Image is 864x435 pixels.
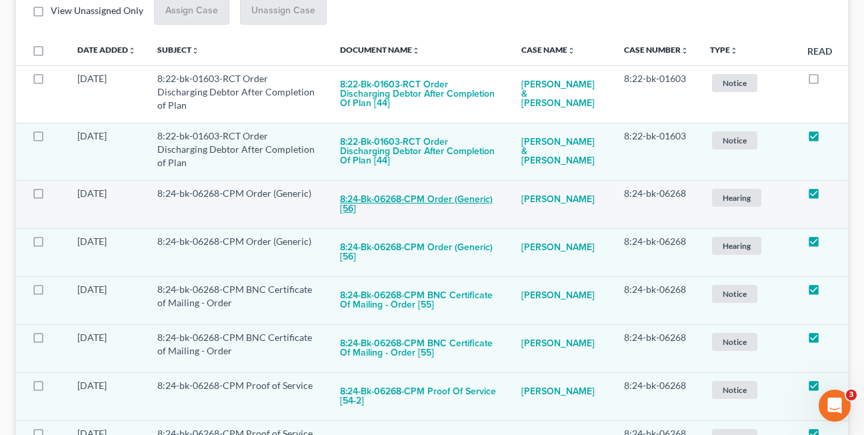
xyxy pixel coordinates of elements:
[147,276,329,324] td: 8:24-bk-06268-CPM BNC Certificate of Mailing - Order
[340,283,501,319] button: 8:24-bk-06268-CPM BNC Certificate of Mailing - Order [55]
[147,324,329,372] td: 8:24-bk-06268-CPM BNC Certificate of Mailing - Order
[521,187,595,213] a: [PERSON_NAME]
[613,228,699,276] td: 8:24-bk-06268
[807,44,832,58] label: Read
[77,45,136,55] a: Date Addedunfold_more
[521,129,603,175] a: [PERSON_NAME] & [PERSON_NAME]
[624,45,689,55] a: Case Numberunfold_more
[681,47,689,55] i: unfold_more
[340,187,501,223] button: 8:24-bk-06268-CPM Order (Generic) [56]
[712,237,761,255] span: Hearing
[51,5,143,16] span: View Unassigned Only
[710,379,786,401] a: Notice
[613,372,699,420] td: 8:24-bk-06268
[710,331,786,353] a: Notice
[613,65,699,123] td: 8:22-bk-01603
[340,379,501,415] button: 8:24-bk-06268-CPM Proof of Service [54-2]
[613,324,699,372] td: 8:24-bk-06268
[712,131,757,149] span: Notice
[67,372,147,420] td: [DATE]
[521,331,595,358] a: [PERSON_NAME]
[67,324,147,372] td: [DATE]
[730,47,738,55] i: unfold_more
[157,45,199,55] a: Subjectunfold_more
[712,285,757,303] span: Notice
[712,189,761,207] span: Hearing
[819,390,851,422] iframe: Intercom live chat
[67,180,147,228] td: [DATE]
[846,390,857,400] span: 3
[147,228,329,276] td: 8:24-bk-06268-CPM Order (Generic)
[521,45,575,55] a: Case Nameunfold_more
[613,276,699,324] td: 8:24-bk-06268
[521,235,595,262] a: [PERSON_NAME]
[710,283,786,305] a: Notice
[147,180,329,228] td: 8:24-bk-06268-CPM Order (Generic)
[340,331,501,367] button: 8:24-bk-06268-CPM BNC Certificate of Mailing - Order [55]
[521,379,595,406] a: [PERSON_NAME]
[191,47,199,55] i: unfold_more
[128,47,136,55] i: unfold_more
[67,276,147,324] td: [DATE]
[340,45,420,55] a: Document Nameunfold_more
[521,283,595,310] a: [PERSON_NAME]
[712,333,757,351] span: Notice
[710,45,738,55] a: Typeunfold_more
[521,72,603,117] a: [PERSON_NAME] & [PERSON_NAME]
[412,47,420,55] i: unfold_more
[613,123,699,180] td: 8:22-bk-01603
[340,235,501,271] button: 8:24-bk-06268-CPM Order (Generic) [56]
[712,74,757,92] span: Notice
[340,129,501,175] button: 8:22-bk-01603-RCT Order Discharging Debtor After Completion of Plan [44]
[710,129,786,151] a: Notice
[712,381,757,399] span: Notice
[340,72,501,117] button: 8:22-bk-01603-RCT Order Discharging Debtor After Completion of Plan [44]
[67,65,147,123] td: [DATE]
[710,187,786,209] a: Hearing
[67,228,147,276] td: [DATE]
[147,123,329,180] td: 8:22-bk-01603-RCT Order Discharging Debtor After Completion of Plan
[147,372,329,420] td: 8:24-bk-06268-CPM Proof of Service
[613,180,699,228] td: 8:24-bk-06268
[567,47,575,55] i: unfold_more
[710,235,786,257] a: Hearing
[147,65,329,123] td: 8:22-bk-01603-RCT Order Discharging Debtor After Completion of Plan
[710,72,786,94] a: Notice
[67,123,147,180] td: [DATE]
